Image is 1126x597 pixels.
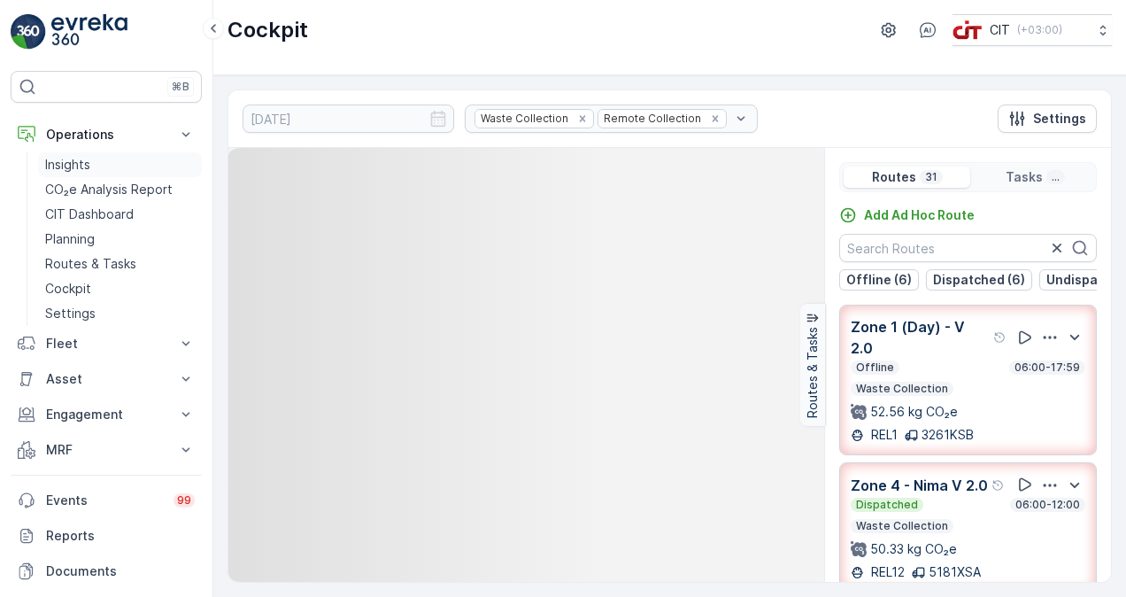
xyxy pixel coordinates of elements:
[864,206,975,224] p: Add Ad Hoc Route
[45,181,173,198] p: CO₂e Analysis Report
[38,202,202,227] a: CIT Dashboard
[46,527,195,545] p: Reports
[868,563,905,581] p: REL12
[1033,110,1086,128] p: Settings
[11,14,46,50] img: logo
[45,156,90,174] p: Insights
[868,426,898,444] p: REL1
[1014,498,1082,512] p: 06:00-12:00
[804,327,821,418] p: Routes & Tasks
[45,255,136,273] p: Routes & Tasks
[45,230,95,248] p: Planning
[45,280,91,298] p: Cockpit
[839,269,919,291] button: Offline (6)
[1050,170,1061,184] p: ...
[46,406,166,423] p: Engagement
[38,177,202,202] a: CO₂e Analysis Report
[11,326,202,361] button: Fleet
[38,252,202,276] a: Routes & Tasks
[854,382,950,396] p: Waste Collection
[38,152,202,177] a: Insights
[839,234,1097,262] input: Search Routes
[38,301,202,326] a: Settings
[11,361,202,397] button: Asset
[851,475,988,496] p: Zone 4 - Nima V 2.0
[1006,168,1043,186] p: Tasks
[45,305,96,322] p: Settings
[46,492,163,509] p: Events
[870,403,958,421] p: 52.56 kg CO₂e
[11,397,202,432] button: Engagement
[11,518,202,554] a: Reports
[926,269,1032,291] button: Dispatched (6)
[177,493,191,508] p: 99
[870,540,957,558] p: 50.33 kg CO₂e
[1017,23,1062,37] p: ( +03:00 )
[933,271,1025,289] p: Dispatched (6)
[51,14,127,50] img: logo_light-DOdMpM7g.png
[46,562,195,580] p: Documents
[839,206,975,224] a: Add Ad Hoc Route
[854,498,920,512] p: Dispatched
[922,426,974,444] p: 3261KSB
[854,361,896,375] p: Offline
[46,126,166,143] p: Operations
[46,441,166,459] p: MRF
[11,117,202,152] button: Operations
[991,478,1006,492] div: Help Tooltip Icon
[228,16,308,44] p: Cockpit
[993,330,1007,345] div: Help Tooltip Icon
[952,14,1112,46] button: CIT(+03:00)
[11,554,202,589] a: Documents
[46,335,166,353] p: Fleet
[243,105,454,133] input: dd/mm/yyyy
[854,519,950,533] p: Waste Collection
[929,563,981,581] p: 5181XSA
[38,276,202,301] a: Cockpit
[45,205,134,223] p: CIT Dashboard
[46,370,166,388] p: Asset
[172,80,189,94] p: ⌘B
[11,483,202,518] a: Events99
[998,105,1097,133] button: Settings
[38,227,202,252] a: Planning
[846,271,912,289] p: Offline (6)
[1013,361,1082,375] p: 06:00-17:59
[923,170,939,184] p: 31
[872,168,916,186] p: Routes
[952,20,983,40] img: cit-logo_pOk6rL0.png
[11,432,202,468] button: MRF
[990,21,1010,39] p: CIT
[851,316,990,359] p: Zone 1 (Day) - V 2.0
